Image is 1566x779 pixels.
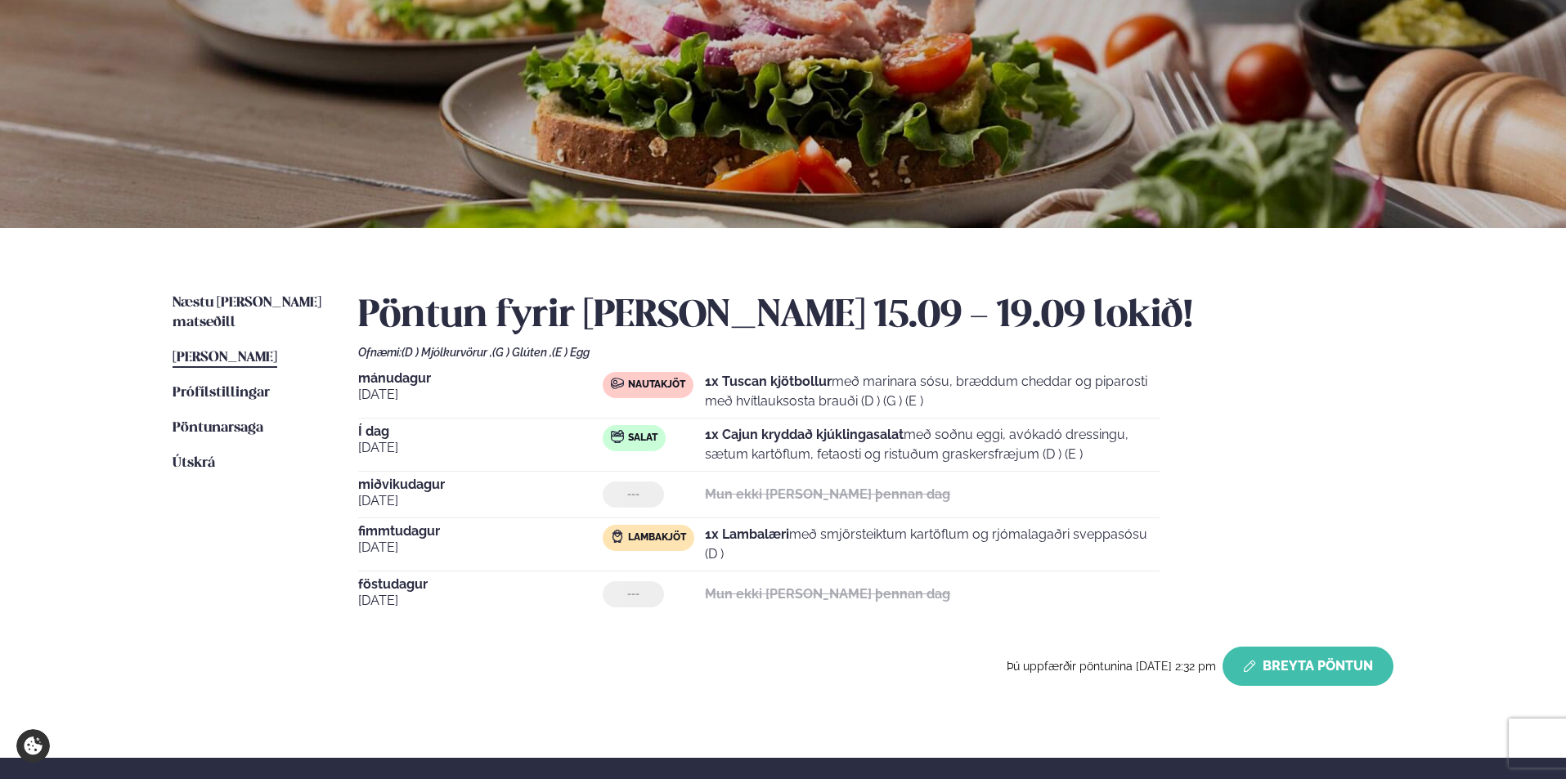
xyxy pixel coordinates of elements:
[1223,647,1393,686] button: Breyta Pöntun
[173,419,263,438] a: Pöntunarsaga
[173,351,277,365] span: [PERSON_NAME]
[173,296,321,329] span: Næstu [PERSON_NAME] matseðill
[358,425,603,438] span: Í dag
[358,491,603,511] span: [DATE]
[358,293,1393,339] h2: Pöntun fyrir [PERSON_NAME] 15.09 - 19.09 lokið!
[358,591,603,611] span: [DATE]
[358,438,603,458] span: [DATE]
[705,372,1160,411] p: með marinara sósu, bræddum cheddar og piparosti með hvítlauksosta brauði (D ) (G ) (E )
[705,526,789,542] strong: 1x Lambalæri
[552,346,590,359] span: (E ) Egg
[358,372,603,385] span: mánudagur
[358,538,603,557] span: [DATE]
[492,346,552,359] span: (G ) Glúten ,
[628,432,657,445] span: Salat
[358,478,603,491] span: miðvikudagur
[627,488,639,501] span: ---
[173,386,270,400] span: Prófílstillingar
[627,588,639,601] span: ---
[173,348,277,368] a: [PERSON_NAME]
[173,456,215,470] span: Útskrá
[628,378,685,392] span: Nautakjöt
[358,385,603,405] span: [DATE]
[358,525,603,538] span: fimmtudagur
[705,427,904,442] strong: 1x Cajun kryddað kjúklingasalat
[358,578,603,591] span: föstudagur
[402,346,492,359] span: (D ) Mjólkurvörur ,
[173,421,263,435] span: Pöntunarsaga
[611,377,624,390] img: beef.svg
[16,729,50,763] a: Cookie settings
[173,293,325,333] a: Næstu [PERSON_NAME] matseðill
[705,525,1160,564] p: með smjörsteiktum kartöflum og rjómalagaðri sveppasósu (D )
[705,486,950,502] strong: Mun ekki [PERSON_NAME] þennan dag
[705,425,1160,464] p: með soðnu eggi, avókadó dressingu, sætum kartöflum, fetaosti og ristuðum graskersfræjum (D ) (E )
[628,531,686,544] span: Lambakjöt
[611,530,624,543] img: Lamb.svg
[705,374,832,389] strong: 1x Tuscan kjötbollur
[358,346,1393,359] div: Ofnæmi:
[173,454,215,473] a: Útskrá
[611,430,624,443] img: salad.svg
[1007,660,1216,673] span: Þú uppfærðir pöntunina [DATE] 2:32 pm
[173,383,270,403] a: Prófílstillingar
[705,586,950,602] strong: Mun ekki [PERSON_NAME] þennan dag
